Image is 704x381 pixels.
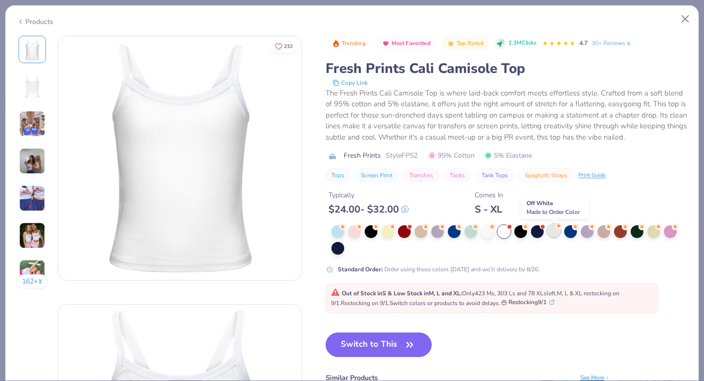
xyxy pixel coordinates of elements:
[326,168,350,182] button: Tops
[326,152,339,160] img: brand logo
[476,168,514,182] button: Tank Tops
[342,289,388,297] strong: Out of Stock in S
[475,203,503,215] div: S - XL
[519,168,573,182] button: Spaghetti Straps
[403,168,439,182] button: Transfers
[355,168,398,182] button: Screen Print
[592,39,632,48] a: 30+ Reviews
[376,37,436,50] button: Badge Button
[676,10,695,28] button: Close
[326,88,687,143] div: The Fresh Prints Cali Camisole Top is where laid-back comfort meets effortless style. Crafted fro...
[332,40,340,48] img: Trending sort
[386,150,418,161] span: Style FP52
[326,333,432,357] button: Switch to This
[344,150,381,161] span: Fresh Prints
[428,150,475,161] span: 95% Cotton
[21,38,44,61] img: Front
[329,203,409,215] div: $ 24.00 - $ 32.00
[330,78,371,88] button: copy to clipboard
[19,148,45,174] img: User generated content
[270,39,297,53] button: Like
[392,41,431,46] span: Most Favorited
[19,185,45,212] img: User generated content
[342,41,366,46] span: Trending
[475,190,503,200] div: Comes In
[21,75,44,98] img: Back
[17,274,48,289] button: 162+
[508,39,536,48] span: 2.3M Clicks
[284,44,293,49] span: 232
[58,36,302,280] img: Front
[447,40,455,48] img: Top Rated sort
[578,171,606,180] div: Print Guide
[441,37,488,50] button: Badge Button
[521,196,589,219] div: Off White
[484,150,532,161] span: 5% Elastane
[444,168,471,182] button: Tanks
[326,59,687,78] div: Fresh Prints Cali Camisole Top
[329,190,409,200] div: Typically
[527,208,580,216] span: Made to Order Color
[331,289,619,307] span: Only 423 Ms, 303 Ls and 78 XLs left. M, L & XL restocking on 9/1. Restocking on 9/1. Switch color...
[19,260,45,286] img: User generated content
[19,111,45,137] img: User generated content
[338,265,383,273] strong: Standard Order :
[502,298,554,307] button: Restocking9/1
[457,41,484,46] span: Top Rated
[382,40,390,48] img: Most Favorited sort
[579,39,588,47] span: 4.7
[19,222,45,249] img: User generated content
[17,17,53,27] div: Products
[338,265,540,274] div: Order using these colors [DATE] and we’ll delivery by 8/26.
[388,289,462,297] strong: & Low Stock in M, L and XL :
[327,37,371,50] button: Badge Button
[542,36,575,51] div: 4.7 Stars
